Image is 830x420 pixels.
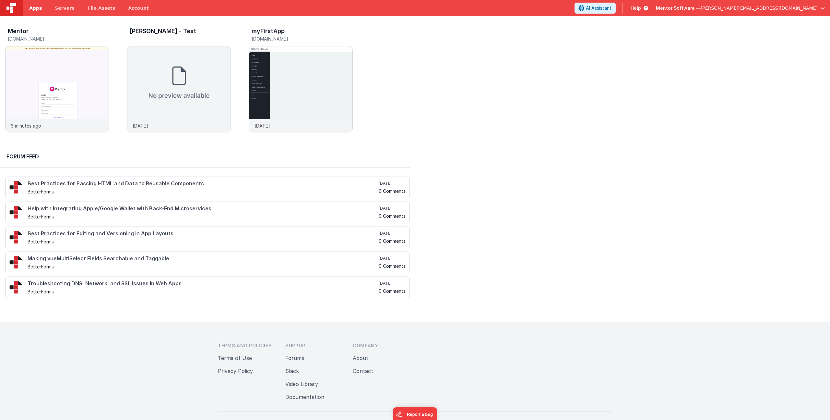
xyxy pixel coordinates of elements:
button: Video Library [285,380,318,388]
a: Slack [285,368,299,374]
h5: BetterForms [28,214,377,219]
a: About [353,355,368,361]
img: 295_2.png [9,181,22,194]
span: Servers [55,5,74,11]
h5: BetterForms [28,189,377,194]
h4: Making vueMultiSelect Fields Searchable and Taggable [28,256,377,262]
h5: [DATE] [379,281,406,286]
h5: 0 Comments [379,264,406,268]
span: Apps [29,5,42,11]
a: Troubleshooting DNS, Network, and SSL Issues in Web Apps BetterForms [DATE] 0 Comments [5,277,410,298]
h5: 0 Comments [379,289,406,293]
button: Forums [285,354,304,362]
img: 295_2.png [9,256,22,269]
span: Mentor Software — [656,5,701,11]
button: Documentation [285,393,324,401]
a: Privacy Policy [218,368,253,374]
h5: BetterForms [28,289,377,294]
a: Best Practices for Editing and Versioning in App Layouts BetterForms [DATE] 0 Comments [5,227,410,248]
button: About [353,354,368,362]
h3: [PERSON_NAME] - Test [130,28,196,34]
h2: Forum Feed [6,153,403,160]
a: Best Practices for Passing HTML and Data to Reusable Components BetterForms [DATE] 0 Comments [5,177,410,198]
span: Help [631,5,641,11]
span: AI Assistant [586,5,611,11]
h5: [DATE] [379,181,406,186]
h3: Company [353,342,410,349]
span: File Assets [88,5,115,11]
h3: Mentor [8,28,29,34]
p: [DATE] [255,122,270,129]
span: [PERSON_NAME][EMAIL_ADDRESS][DOMAIN_NAME] [701,5,818,11]
a: Terms of Use [218,355,252,361]
h5: [DOMAIN_NAME] [252,36,353,41]
h4: Best Practices for Editing and Versioning in App Layouts [28,231,377,237]
h5: [DATE] [379,231,406,236]
button: Mentor Software — [PERSON_NAME][EMAIL_ADDRESS][DOMAIN_NAME] [656,5,825,11]
a: Making vueMultiSelect Fields Searchable and Taggable BetterForms [DATE] 0 Comments [5,252,410,273]
h5: [DOMAIN_NAME] [8,36,109,41]
h5: [DATE] [379,256,406,261]
button: AI Assistant [575,3,616,14]
h3: Support [285,342,342,349]
h5: BetterForms [28,239,377,244]
h4: Best Practices for Passing HTML and Data to Reusable Components [28,181,377,187]
h4: Help with integrating Apple/Google Wallet with Back-End Microservices [28,206,377,212]
h5: BetterForms [28,264,377,269]
h5: [DATE] [379,206,406,211]
p: [DATE] [133,122,148,129]
button: Slack [285,367,299,375]
h3: Terms and Policies [218,342,275,349]
h4: Troubleshooting DNS, Network, and SSL Issues in Web Apps [28,281,377,287]
a: Help with integrating Apple/Google Wallet with Back-End Microservices BetterForms [DATE] 0 Comments [5,202,410,223]
img: 295_2.png [9,206,22,219]
h5: 0 Comments [379,214,406,218]
img: 295_2.png [9,281,22,294]
h5: 0 Comments [379,239,406,243]
img: 295_2.png [9,231,22,244]
h3: myFirstApp [252,28,285,34]
button: Contact [353,367,373,375]
h5: 0 Comments [379,189,406,193]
